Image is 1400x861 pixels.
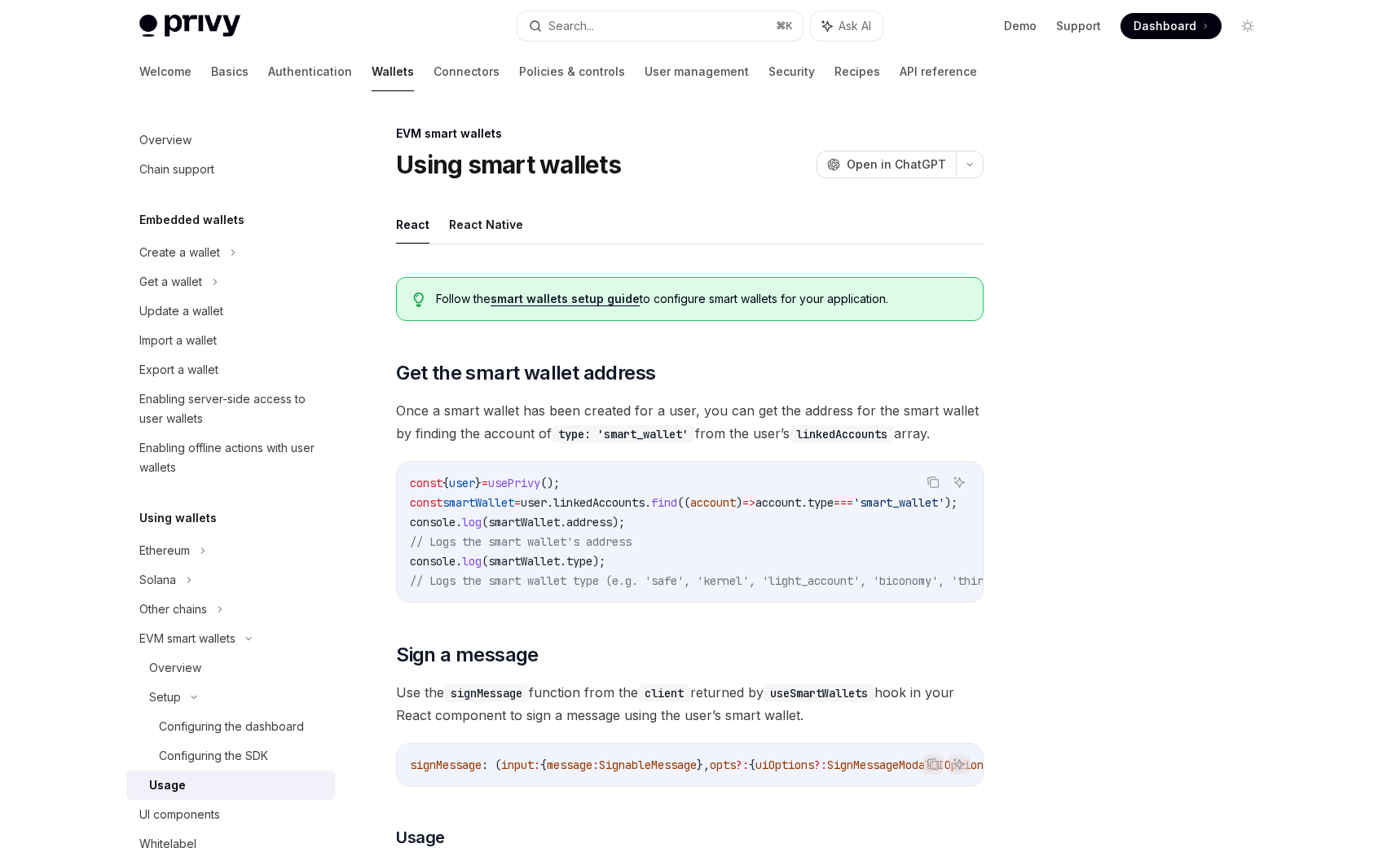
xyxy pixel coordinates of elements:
[456,515,462,529] span: .
[396,681,984,727] span: Use the function from the returned by hook in your React component to sign a message using the us...
[749,758,755,772] span: {
[126,326,335,355] a: Import a wallet
[268,52,352,91] a: Authentication
[768,52,815,91] a: Security
[521,495,547,510] span: user
[410,495,442,510] span: const
[817,151,956,178] button: Open in ChatGPT
[462,554,482,569] span: log
[949,753,970,775] button: Ask AI
[548,16,594,36] div: Search...
[126,800,335,829] a: UI components
[834,495,853,510] span: ===
[396,826,445,849] span: Usage
[553,495,645,510] span: linkedAccounts
[808,495,834,510] span: type
[566,515,612,529] span: address
[1120,13,1222,39] a: Dashboard
[839,18,871,34] span: Ask AI
[211,52,249,91] a: Basics
[560,515,566,529] span: .
[1134,18,1196,34] span: Dashboard
[126,297,335,326] a: Update a wallet
[519,52,625,91] a: Policies & controls
[139,301,223,321] div: Update a wallet
[540,476,560,490] span: ();
[410,573,1186,588] span: // Logs the smart wallet type (e.g. 'safe', 'kernel', 'light_account', 'biconomy', 'thirdweb', 'c...
[847,156,946,173] span: Open in ChatGPT
[697,758,710,772] span: },
[149,658,201,678] div: Overview
[444,684,529,702] code: signMessage
[475,476,482,490] span: }
[436,291,966,307] span: Follow the to configure smart wallets for your application.
[139,160,214,179] div: Chain support
[612,515,625,529] span: );
[638,684,690,702] code: client
[710,758,736,772] span: opts
[651,495,677,510] span: find
[126,384,335,433] a: Enabling server-side access to user wallets
[139,331,217,350] div: Import a wallet
[139,210,244,230] h5: Embedded wallets
[139,541,190,560] div: Ethereum
[396,642,539,668] span: Sign a message
[139,52,192,91] a: Welcome
[517,11,803,41] button: Search...⌘K
[560,554,566,569] span: .
[442,495,514,510] span: smartWallet
[790,425,894,443] code: linkedAccounts
[139,570,176,590] div: Solana
[677,495,690,510] span: ((
[139,600,207,619] div: Other chains
[410,554,456,569] span: console
[592,554,605,569] span: );
[814,758,827,772] span: ?:
[126,653,335,683] a: Overview
[126,433,335,482] a: Enabling offline actions with user wallets
[139,15,240,37] img: light logo
[149,775,186,795] div: Usage
[501,758,534,772] span: input
[801,495,808,510] span: .
[488,554,560,569] span: smartWallet
[755,495,801,510] span: account
[139,243,220,262] div: Create a wallet
[396,399,984,445] span: Once a smart wallet has been created for a user, you can get the address for the smart wallet by ...
[410,534,632,549] span: // Logs the smart wallet's address
[690,495,736,510] span: account
[645,495,651,510] span: .
[922,472,944,493] button: Copy the contents from the code block
[736,495,742,510] span: )
[372,52,414,91] a: Wallets
[488,476,540,490] span: usePrivy
[126,125,335,155] a: Overview
[566,554,592,569] span: type
[534,758,540,772] span: :
[949,472,970,493] button: Ask AI
[434,52,500,91] a: Connectors
[482,554,488,569] span: (
[776,20,793,33] span: ⌘ K
[126,741,335,771] a: Configuring the SDK
[126,155,335,184] a: Chain support
[126,829,335,859] a: Whitelabel
[944,495,958,510] span: );
[922,753,944,775] button: Copy the contents from the code block
[491,292,640,306] a: smart wallets setup guide
[410,515,456,529] span: console
[139,130,192,150] div: Overview
[827,758,990,772] span: SignMessageModalUIOptions
[1056,18,1101,34] a: Support
[755,758,814,772] span: uiOptions
[449,476,475,490] span: user
[126,712,335,741] a: Configuring the dashboard
[482,476,488,490] span: =
[645,52,749,91] a: User management
[456,554,462,569] span: .
[552,425,695,443] code: type: 'smart_wallet'
[139,629,236,648] div: EVM smart wallets
[396,360,655,386] span: Get the smart wallet address
[139,360,218,380] div: Export a wallet
[139,508,217,528] h5: Using wallets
